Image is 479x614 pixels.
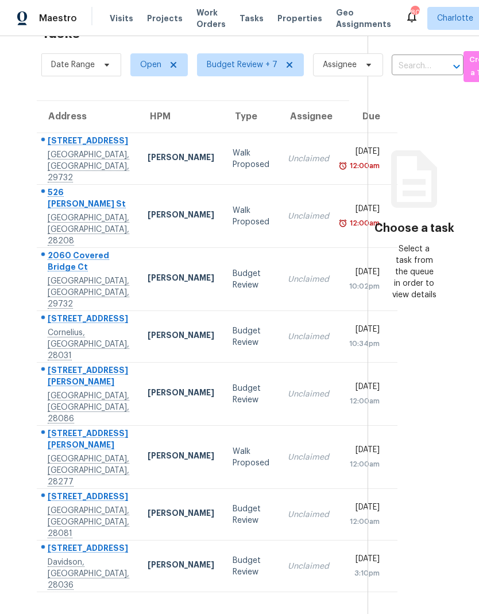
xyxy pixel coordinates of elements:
[148,151,214,166] div: [PERSON_NAME]
[449,59,465,75] button: Open
[347,381,380,395] div: [DATE]
[233,555,269,578] div: Budget Review
[288,452,329,463] div: Unclaimed
[323,59,357,71] span: Assignee
[347,160,380,172] div: 12:00am
[233,383,269,406] div: Budget Review
[233,503,269,526] div: Budget Review
[338,217,347,229] img: Overdue Alarm Icon
[147,13,183,24] span: Projects
[347,395,380,407] div: 12:00am
[148,272,214,286] div: [PERSON_NAME]
[347,281,380,292] div: 10:02pm
[347,502,380,516] div: [DATE]
[37,101,138,133] th: Address
[148,329,214,344] div: [PERSON_NAME]
[288,331,329,343] div: Unclaimed
[391,243,438,301] div: Select a task from the queue in order to view details
[288,388,329,400] div: Unclaimed
[233,268,269,291] div: Budget Review
[347,458,380,470] div: 12:00am
[347,203,380,217] div: [DATE]
[411,7,419,18] div: 80
[288,274,329,285] div: Unclaimed
[374,223,454,234] h3: Choose a task
[347,146,380,160] div: [DATE]
[233,325,269,348] div: Budget Review
[288,153,329,165] div: Unclaimed
[279,101,338,133] th: Assignee
[288,509,329,520] div: Unclaimed
[233,147,269,170] div: Walk Proposed
[347,338,380,349] div: 10:34pm
[233,446,269,469] div: Walk Proposed
[347,266,380,281] div: [DATE]
[288,211,329,222] div: Unclaimed
[347,324,380,338] div: [DATE]
[233,205,269,228] div: Walk Proposed
[39,13,77,24] span: Maestro
[277,13,322,24] span: Properties
[148,209,214,223] div: [PERSON_NAME]
[288,561,329,572] div: Unclaimed
[347,568,380,579] div: 3:10pm
[110,13,133,24] span: Visits
[347,217,380,229] div: 12:00am
[336,7,391,30] span: Geo Assignments
[148,450,214,464] div: [PERSON_NAME]
[148,507,214,522] div: [PERSON_NAME]
[347,553,380,568] div: [DATE]
[140,59,161,71] span: Open
[392,57,431,75] input: Search by address
[239,14,264,22] span: Tasks
[51,59,95,71] span: Date Range
[347,516,380,527] div: 12:00am
[207,59,277,71] span: Budget Review + 7
[338,101,397,133] th: Due
[148,387,214,401] div: [PERSON_NAME]
[138,101,223,133] th: HPM
[223,101,279,133] th: Type
[148,559,214,573] div: [PERSON_NAME]
[338,160,347,172] img: Overdue Alarm Icon
[437,13,473,24] span: Charlotte
[347,444,380,458] div: [DATE]
[196,7,226,30] span: Work Orders
[41,28,80,39] h2: Tasks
